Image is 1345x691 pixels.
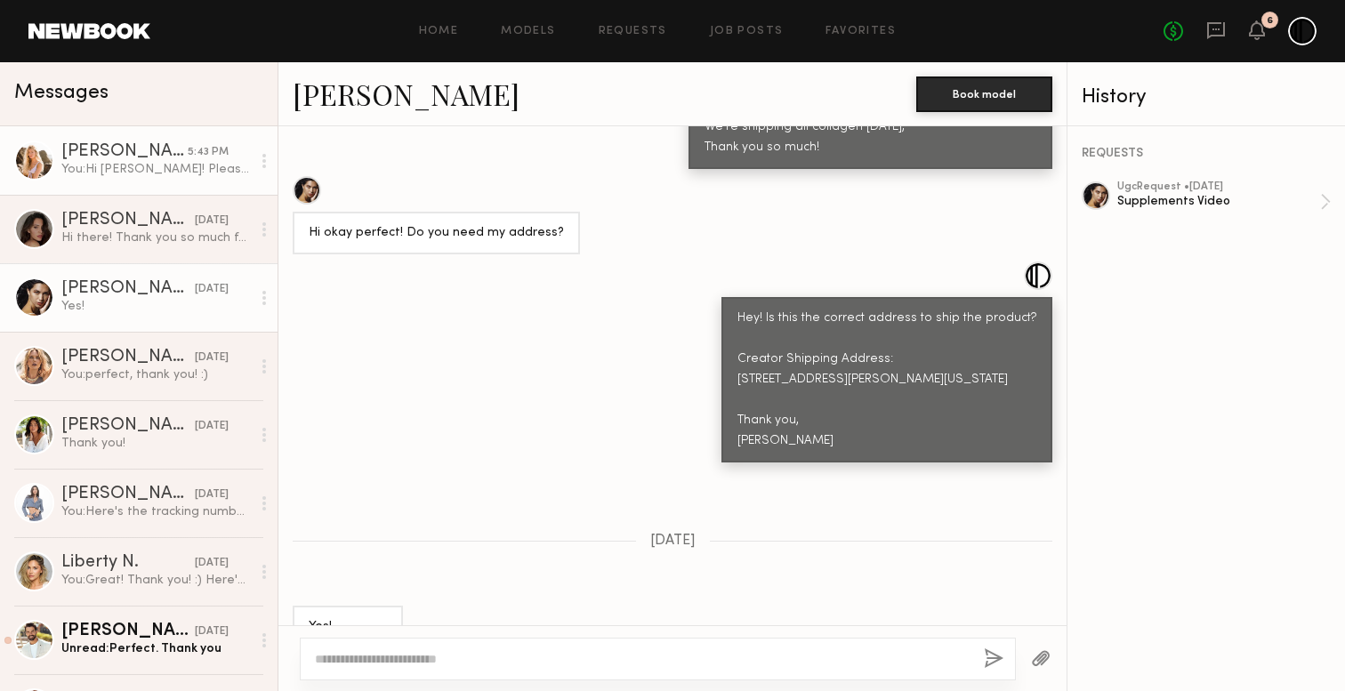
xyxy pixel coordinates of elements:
[419,26,459,37] a: Home
[1117,181,1320,193] div: ugc Request • [DATE]
[501,26,555,37] a: Models
[1117,181,1331,222] a: ugcRequest •[DATE]Supplements Video
[195,350,229,366] div: [DATE]
[916,76,1052,112] button: Book model
[1082,87,1331,108] div: History
[61,486,195,503] div: [PERSON_NAME]
[650,534,696,549] span: [DATE]
[61,417,195,435] div: [PERSON_NAME]
[61,143,188,161] div: [PERSON_NAME]
[188,144,229,161] div: 5:43 PM
[61,572,251,589] div: You: Great! Thank you! :) Here's the tracking number USPS • 420900369300110597204643293936
[195,213,229,229] div: [DATE]
[195,486,229,503] div: [DATE]
[1082,148,1331,160] div: REQUESTS
[309,223,564,244] div: Hi okay perfect! Do you need my address?
[1267,16,1273,26] div: 6
[195,418,229,435] div: [DATE]
[916,85,1052,100] a: Book model
[61,435,251,452] div: Thank you!
[710,26,784,37] a: Job Posts
[195,555,229,572] div: [DATE]
[195,623,229,640] div: [DATE]
[599,26,667,37] a: Requests
[61,298,251,315] div: Yes!
[195,281,229,298] div: [DATE]
[61,161,251,178] div: You: Hi [PERSON_NAME]! Please let me know your rate with the edits, thank you
[61,212,195,229] div: [PERSON_NAME]
[14,83,109,103] span: Messages
[61,623,195,640] div: [PERSON_NAME]
[737,309,1036,452] div: Hey! Is this the correct address to ship the product? Creator Shipping Address: [STREET_ADDRESS][...
[61,366,251,383] div: You: perfect, thank you! :)
[293,75,519,113] a: [PERSON_NAME]
[61,349,195,366] div: [PERSON_NAME]
[61,554,195,572] div: Liberty N.
[826,26,896,37] a: Favorites
[61,640,251,657] div: Unread: Perfect. Thank you
[61,280,195,298] div: [PERSON_NAME]
[61,503,251,520] div: You: Here's the tracking number: USPS • 420921229300110597204643293943 Thank you :)
[1117,193,1320,210] div: Supplements Video
[309,617,387,638] div: Yes!
[61,229,251,246] div: Hi there! Thank you so much for having me! I’ll let you know once the package arrives (: I’ll be ...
